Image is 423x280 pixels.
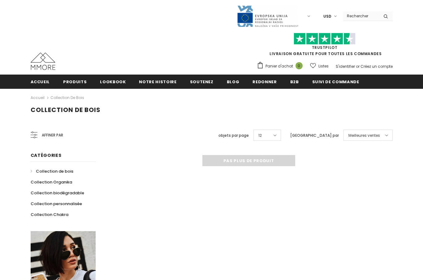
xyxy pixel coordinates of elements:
[50,95,84,100] a: Collection de bois
[31,190,84,196] span: Collection biodégradable
[42,132,63,139] span: Affiner par
[257,62,306,71] a: Panier d'achat 0
[31,212,68,218] span: Collection Chakra
[312,79,359,85] span: Suivi de commande
[318,63,329,69] span: Listes
[323,13,331,19] span: USD
[257,36,393,56] span: LIVRAISON GRATUITE POUR TOUTES LES COMMANDES
[290,75,299,88] a: B2B
[63,75,87,88] a: Produits
[253,75,277,88] a: Redonner
[294,33,356,45] img: Faites confiance aux étoiles pilotes
[227,79,240,85] span: Blog
[310,61,329,71] a: Listes
[31,198,82,209] a: Collection personnalisée
[31,166,73,177] a: Collection de bois
[31,177,72,187] a: Collection Organika
[237,13,299,19] a: Javni Razpis
[31,94,45,101] a: Accueil
[63,79,87,85] span: Produits
[348,132,380,139] span: Meilleures ventes
[100,75,126,88] a: Lookbook
[31,187,84,198] a: Collection biodégradable
[36,168,73,174] span: Collection de bois
[190,79,214,85] span: soutenez
[31,152,62,158] span: Catégories
[360,64,393,69] a: Créez un compte
[258,132,262,139] span: 12
[290,132,339,139] label: [GEOGRAPHIC_DATA] par
[336,64,355,69] a: S'identifier
[237,5,299,28] img: Javni Razpis
[31,75,50,88] a: Accueil
[296,62,303,69] span: 0
[139,79,176,85] span: Notre histoire
[100,79,126,85] span: Lookbook
[31,209,68,220] a: Collection Chakra
[312,75,359,88] a: Suivi de commande
[227,75,240,88] a: Blog
[312,45,338,50] a: TrustPilot
[343,11,379,20] input: Search Site
[31,53,55,70] img: Cas MMORE
[265,63,293,69] span: Panier d'achat
[356,64,360,69] span: or
[190,75,214,88] a: soutenez
[218,132,249,139] label: objets par page
[31,106,101,114] span: Collection de bois
[290,79,299,85] span: B2B
[253,79,277,85] span: Redonner
[31,179,72,185] span: Collection Organika
[31,201,82,207] span: Collection personnalisée
[139,75,176,88] a: Notre histoire
[31,79,50,85] span: Accueil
